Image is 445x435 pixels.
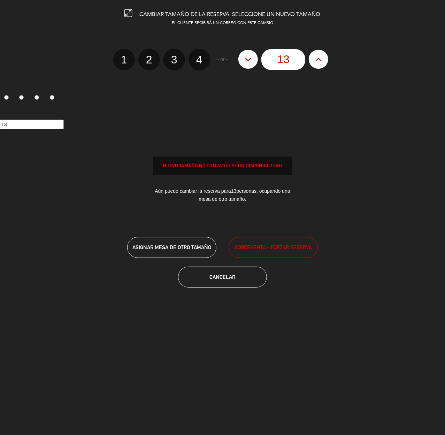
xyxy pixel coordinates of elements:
span: Cancelar [209,274,235,280]
label: 3 [163,49,185,70]
label: 3 [31,92,46,104]
span: CAMBIAR TAMAÑO DE LA RESERVA. SELECCIONE UN NUEVO TAMAÑO [140,12,321,17]
span: - or - [217,55,228,63]
div: Aún puede cambiar la reserva para personas, ocupando una mesa de otro tamaño. [153,182,292,208]
input: 4 [50,95,54,100]
span: ASIGNAR MESA DE OTRO TAMAÑO [132,244,211,250]
label: 1 [113,49,135,70]
span: EL CLIENTE RECIBIRÁ UN CORREO CON ESTE CAMBIO [172,21,273,25]
label: 2 [15,92,31,104]
label: 4 [189,49,210,70]
button: SOBREVENTA - FORZAR RESERVA [229,237,317,258]
label: 4 [46,92,61,104]
span: 13 [231,188,237,194]
input: 1 [4,95,9,100]
button: Cancelar [178,267,267,288]
span: SOBREVENTA - FORZAR RESERVA [235,243,312,251]
button: ASIGNAR MESA DE OTRO TAMAÑO [127,237,216,258]
div: NUEVO TAMAÑO NO COMPATIBLE CON DISPONIBILIDAD [153,162,292,170]
input: 2 [19,95,24,100]
input: 3 [34,95,39,100]
label: 2 [138,49,160,70]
